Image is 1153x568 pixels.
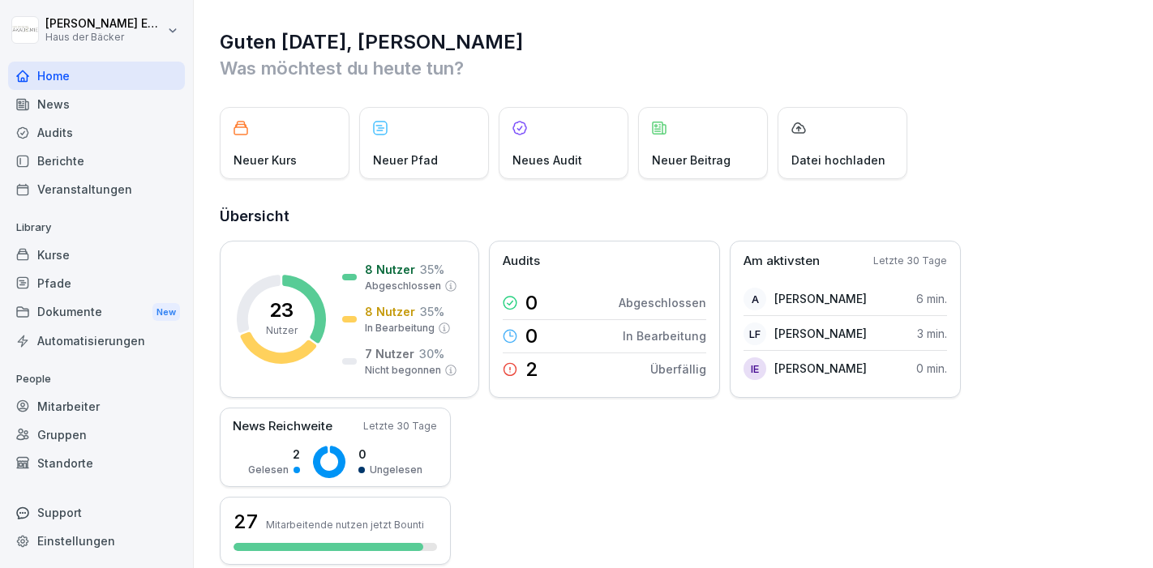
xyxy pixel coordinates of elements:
[744,322,766,345] div: LF
[774,360,867,377] p: [PERSON_NAME]
[420,261,444,278] p: 35 %
[220,205,1129,228] h2: Übersicht
[365,261,415,278] p: 8 Nutzer
[791,152,885,169] p: Datei hochladen
[373,152,438,169] p: Neuer Pfad
[365,321,435,335] p: In Bearbeitung
[744,288,766,310] div: A
[45,32,164,43] p: Haus der Bäcker
[873,254,947,268] p: Letzte 30 Tage
[220,29,1129,55] h1: Guten [DATE], [PERSON_NAME]
[8,449,185,477] a: Standorte
[503,252,540,271] p: Audits
[8,392,185,421] a: Mitarbeiter
[266,519,424,531] p: Mitarbeitende nutzen jetzt Bounti
[8,241,185,269] a: Kurse
[365,303,415,320] p: 8 Nutzer
[774,325,867,342] p: [PERSON_NAME]
[744,252,820,271] p: Am aktivsten
[419,345,444,362] p: 30 %
[365,345,414,362] p: 7 Nutzer
[234,508,258,536] h3: 27
[652,152,731,169] p: Neuer Beitrag
[269,301,294,320] p: 23
[8,147,185,175] a: Berichte
[917,325,947,342] p: 3 min.
[220,55,1129,81] p: Was möchtest du heute tun?
[916,360,947,377] p: 0 min.
[358,446,422,463] p: 0
[248,463,289,477] p: Gelesen
[525,360,538,379] p: 2
[8,421,185,449] a: Gruppen
[623,327,706,344] p: In Bearbeitung
[525,327,538,346] p: 0
[45,17,164,31] p: [PERSON_NAME] Ehlerding
[8,175,185,203] a: Veranstaltungen
[8,527,185,555] a: Einstellungen
[8,366,185,392] p: People
[152,303,180,322] div: New
[363,419,437,433] p: Letzte 30 Tage
[8,269,185,297] a: Pfade
[365,363,441,378] p: Nicht begonnen
[8,498,185,527] div: Support
[525,293,538,313] p: 0
[512,152,582,169] p: Neues Audit
[233,417,332,436] p: News Reichweite
[234,152,297,169] p: Neuer Kurs
[916,290,947,307] p: 6 min.
[8,327,185,355] a: Automatisierungen
[8,297,185,327] a: DokumenteNew
[365,279,441,293] p: Abgeschlossen
[8,90,185,118] a: News
[650,361,706,378] p: Überfällig
[420,303,444,320] p: 35 %
[744,357,766,380] div: IE
[8,62,185,90] a: Home
[774,290,867,307] p: [PERSON_NAME]
[8,297,185,327] div: Dokumente
[8,215,185,241] p: Library
[248,446,300,463] p: 2
[619,294,706,311] p: Abgeschlossen
[8,118,185,147] a: Audits
[266,323,298,338] p: Nutzer
[370,463,422,477] p: Ungelesen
